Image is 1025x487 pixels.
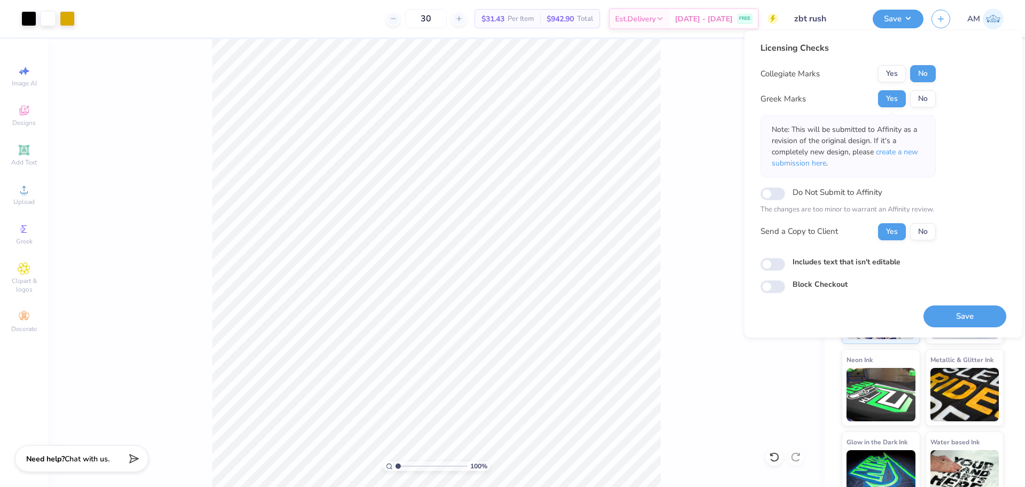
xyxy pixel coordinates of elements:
[983,9,1004,29] img: Arvi Mikhail Parcero
[967,13,980,25] span: AM
[930,436,980,447] span: Water based Ink
[878,90,906,107] button: Yes
[12,79,37,88] span: Image AI
[967,9,1004,29] a: AM
[760,93,806,105] div: Greek Marks
[873,10,923,28] button: Save
[760,205,936,215] p: The changes are too minor to warrant an Affinity review.
[65,454,110,464] span: Chat with us.
[793,279,848,290] label: Block Checkout
[847,354,873,365] span: Neon Ink
[793,256,900,268] label: Includes text that isn't editable
[793,185,882,199] label: Do Not Submit to Affinity
[577,13,593,25] span: Total
[786,8,865,29] input: Untitled Design
[739,15,750,22] span: FREE
[675,13,733,25] span: [DATE] - [DATE]
[930,354,993,365] span: Metallic & Glitter Ink
[847,368,915,421] img: Neon Ink
[878,65,906,82] button: Yes
[910,65,936,82] button: No
[26,454,65,464] strong: Need help?
[910,223,936,240] button: No
[910,90,936,107] button: No
[508,13,534,25] span: Per Item
[12,119,36,127] span: Designs
[847,436,907,447] span: Glow in the Dark Ink
[930,368,999,421] img: Metallic & Glitter Ink
[11,325,37,333] span: Decorate
[923,305,1006,327] button: Save
[13,198,35,206] span: Upload
[16,237,33,246] span: Greek
[760,68,820,80] div: Collegiate Marks
[11,158,37,167] span: Add Text
[878,223,906,240] button: Yes
[470,461,487,471] span: 100 %
[482,13,504,25] span: $31.43
[405,9,447,28] input: – –
[615,13,656,25] span: Est. Delivery
[772,124,925,169] p: Note: This will be submitted to Affinity as a revision of the original design. If it's a complete...
[760,42,936,54] div: Licensing Checks
[547,13,574,25] span: $942.90
[5,277,43,294] span: Clipart & logos
[760,225,838,238] div: Send a Copy to Client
